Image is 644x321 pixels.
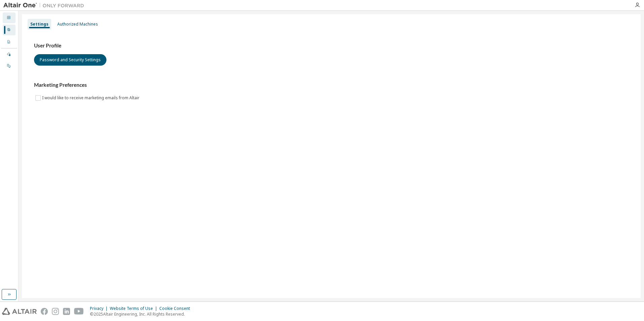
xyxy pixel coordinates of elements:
[3,2,88,9] img: Altair One
[90,306,110,311] div: Privacy
[63,308,70,315] img: linkedin.svg
[41,308,48,315] img: facebook.svg
[110,306,159,311] div: Website Terms of Use
[3,12,15,23] div: Dashboard
[90,311,194,317] p: © 2025 Altair Engineering, Inc. All Rights Reserved.
[3,25,15,35] div: User Profile
[34,42,629,49] h3: User Profile
[74,308,84,315] img: youtube.svg
[34,82,629,88] h3: Marketing Preferences
[42,94,141,102] label: I would like to receive marketing emails from Altair
[3,61,15,71] div: On Prem
[2,308,37,315] img: altair_logo.svg
[52,308,59,315] img: instagram.svg
[34,54,106,66] button: Password and Security Settings
[159,306,194,311] div: Cookie Consent
[3,49,15,60] div: Managed
[30,22,49,27] div: Settings
[3,37,15,47] div: Company Profile
[57,22,98,27] div: Authorized Machines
